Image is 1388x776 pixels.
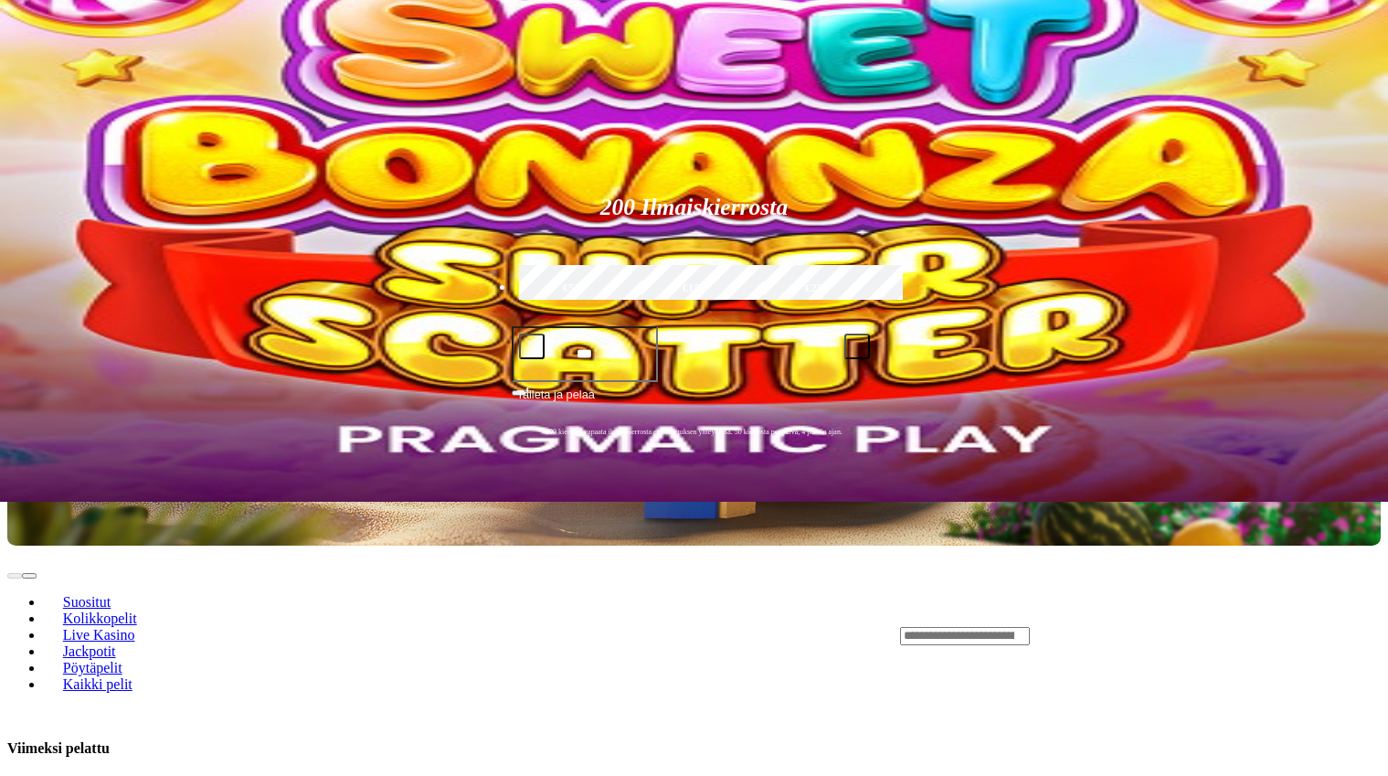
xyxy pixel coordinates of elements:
[56,643,123,659] span: Jackpotit
[637,262,752,315] label: €150
[44,589,130,616] a: Suositut
[56,627,143,643] span: Live Kasino
[514,262,630,315] label: €50
[56,676,140,692] span: Kaikki pelit
[44,622,154,649] a: Live Kasino
[44,638,134,665] a: Jackpotit
[56,660,130,675] span: Pöytäpelit
[7,563,864,707] nav: Lobby
[56,611,144,626] span: Kolikkopelit
[7,573,22,579] button: prev slide
[526,384,532,395] span: €
[44,605,155,632] a: Kolikkopelit
[44,671,152,698] a: Kaikki pelit
[900,627,1030,645] input: Search
[44,654,141,682] a: Pöytäpelit
[759,262,874,315] label: €250
[714,335,719,353] span: €
[517,386,595,419] span: Talleta ja pelaa
[844,334,870,359] button: plus icon
[519,334,545,359] button: minus icon
[512,385,877,420] button: Talleta ja pelaa
[7,546,1381,725] header: Lobby
[56,594,118,610] span: Suositut
[22,573,37,579] button: next slide
[7,739,110,757] h3: Viimeksi pelattu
